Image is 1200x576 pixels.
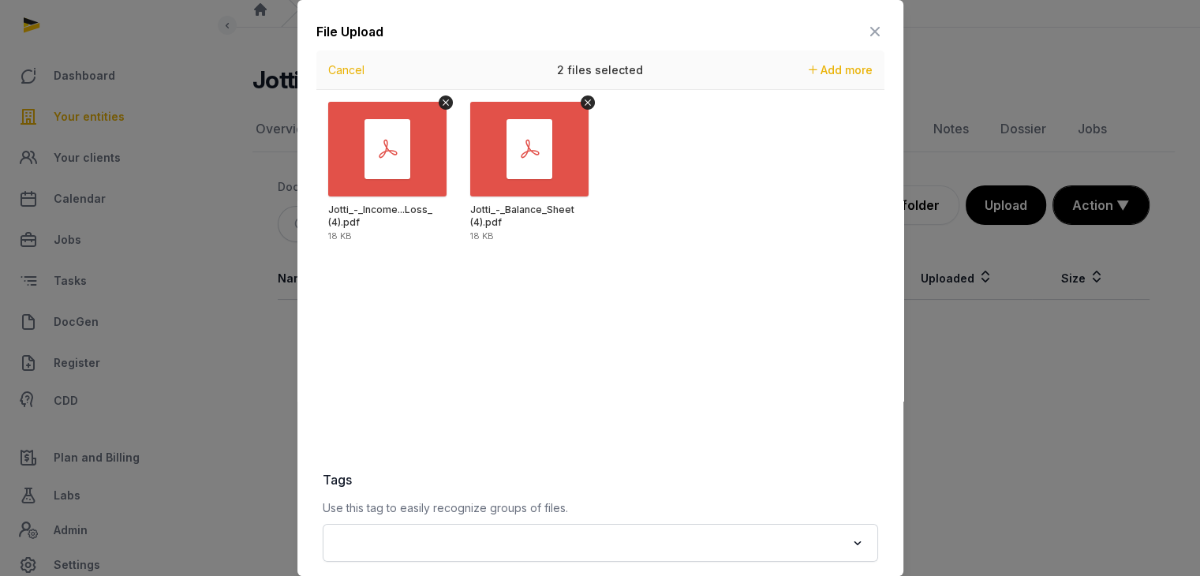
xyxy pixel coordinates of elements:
div: Search for option [331,529,870,557]
div: Jotti_-_Balance_Sheet (4).pdf [470,204,585,228]
span: Add more [821,63,873,77]
button: Cancel [323,59,369,81]
input: Search for option [332,532,846,554]
div: Uppy Dashboard [316,50,884,445]
div: Jotti_-_Income_Statement__Profit_and_Loss_ (4).pdf [328,204,443,228]
button: Remove file [581,95,595,110]
button: Remove file [439,95,453,110]
div: 18 KB [328,232,352,241]
div: 2 files selected [482,50,719,90]
p: Use this tag to easily recognize groups of files. [323,499,878,518]
div: 18 KB [470,232,494,241]
label: Tags [323,470,878,489]
button: Add more files [802,59,879,81]
div: File Upload [316,22,383,41]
